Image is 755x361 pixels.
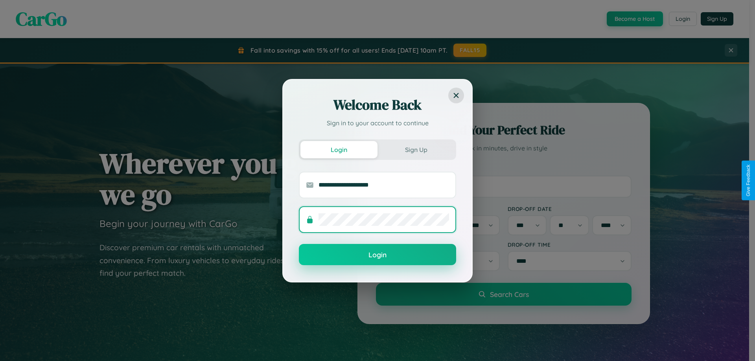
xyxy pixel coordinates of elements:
button: Login [299,244,456,265]
div: Give Feedback [746,165,751,196]
button: Login [300,141,377,158]
p: Sign in to your account to continue [299,118,456,128]
button: Sign Up [377,141,455,158]
h2: Welcome Back [299,95,456,114]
